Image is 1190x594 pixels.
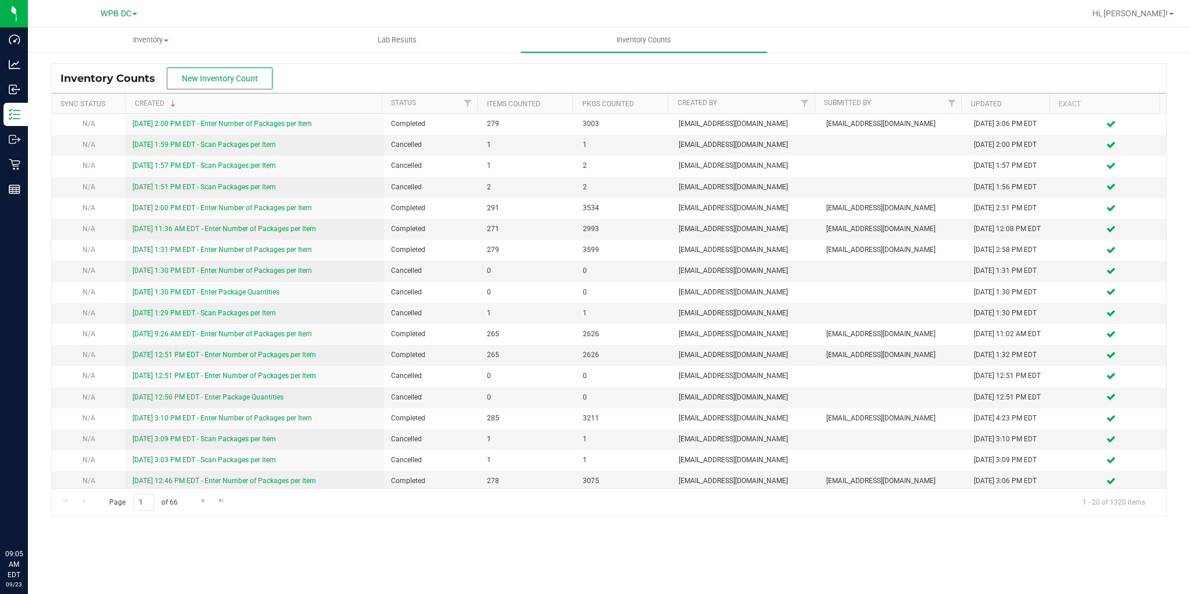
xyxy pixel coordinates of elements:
span: Cancelled [391,370,473,381]
span: 1 [583,308,665,319]
a: Go to the next page [195,494,212,509]
span: [EMAIL_ADDRESS][DOMAIN_NAME] [679,392,812,403]
input: 1 [133,494,154,512]
a: Updated [971,100,1002,108]
span: 3003 [583,118,665,129]
iframe: Resource center [12,501,46,536]
div: [DATE] 1:56 PM EDT [974,182,1048,193]
span: Completed [391,203,473,214]
div: [DATE] 1:32 PM EDT [974,350,1048,361]
span: N/A [83,435,95,443]
span: [EMAIL_ADDRESS][DOMAIN_NAME] [679,413,812,424]
span: 279 [487,118,569,129]
a: [DATE] 12:46 PM EDT - Enter Number of Packages per Item [132,477,316,485]
span: N/A [83,456,95,464]
a: Filter [795,93,815,113]
span: [EMAIL_ADDRESS][DOMAIN_NAME] [679,160,812,171]
span: N/A [83,120,95,128]
inline-svg: Dashboard [9,34,20,45]
span: 265 [487,329,569,340]
span: [EMAIL_ADDRESS][DOMAIN_NAME] [826,413,960,424]
span: 0 [583,392,665,403]
span: N/A [83,141,95,149]
span: 1 [487,455,569,466]
div: [DATE] 3:10 PM EDT [974,434,1048,445]
span: 1 [487,160,569,171]
span: [EMAIL_ADDRESS][DOMAIN_NAME] [826,203,960,214]
span: N/A [83,351,95,359]
inline-svg: Inventory [9,109,20,120]
a: [DATE] 3:03 PM EDT - Scan Packages per Item [132,456,276,464]
div: [DATE] 12:08 PM EDT [974,224,1048,235]
span: 285 [487,413,569,424]
a: [DATE] 1:30 PM EDT - Enter Number of Packages per Item [132,267,312,275]
span: 3211 [583,413,665,424]
a: [DATE] 1:31 PM EDT - Enter Number of Packages per Item [132,246,312,254]
span: 3599 [583,244,665,255]
span: 291 [487,203,569,214]
span: Lab Results [362,35,432,45]
a: [DATE] 12:50 PM EDT - Enter Package Quantities [132,393,284,401]
p: 09/23 [5,580,23,589]
a: Created [135,99,178,107]
span: [EMAIL_ADDRESS][DOMAIN_NAME] [826,244,960,255]
span: N/A [83,204,95,212]
p: 09:05 AM EDT [5,549,23,580]
a: Filter [942,93,961,113]
div: [DATE] 2:51 PM EDT [974,203,1048,214]
a: [DATE] 9:26 AM EDT - Enter Number of Packages per Item [132,330,312,338]
span: [EMAIL_ADDRESS][DOMAIN_NAME] [826,224,960,235]
span: 2 [487,182,569,193]
div: [DATE] 3:06 PM EDT [974,118,1048,129]
a: Status [391,99,416,107]
div: [DATE] 12:51 PM EDT [974,392,1048,403]
span: 0 [487,370,569,381]
span: Page of 66 [99,494,187,512]
div: [DATE] 1:30 PM EDT [974,287,1048,298]
span: N/A [83,372,95,380]
button: New Inventory Count [167,67,273,89]
span: 0 [583,370,665,381]
span: 2993 [583,224,665,235]
span: 0 [583,287,665,298]
span: 0 [583,265,665,276]
a: [DATE] 1:29 PM EDT - Scan Packages per Item [132,309,276,317]
iframe: Resource center unread badge [34,499,48,513]
div: [DATE] 1:57 PM EDT [974,160,1048,171]
span: N/A [83,183,95,191]
span: Cancelled [391,182,473,193]
a: Sync Status [60,100,105,108]
a: [DATE] 3:09 PM EDT - Scan Packages per Item [132,435,276,443]
span: Completed [391,413,473,424]
inline-svg: Outbound [9,134,20,145]
span: 2626 [583,329,665,340]
th: Exact [1049,93,1159,114]
div: [DATE] 12:51 PM EDT [974,370,1048,381]
span: [EMAIL_ADDRESS][DOMAIN_NAME] [679,308,812,319]
span: [EMAIL_ADDRESS][DOMAIN_NAME] [679,370,812,381]
span: Cancelled [391,308,473,319]
span: [EMAIL_ADDRESS][DOMAIN_NAME] [679,224,812,235]
div: [DATE] 1:31 PM EDT [974,265,1048,276]
span: 1 [487,139,569,150]
a: Inventory [28,28,274,52]
span: 278 [487,476,569,487]
div: [DATE] 11:02 AM EDT [974,329,1048,340]
span: 3534 [583,203,665,214]
span: 1 [487,308,569,319]
span: [EMAIL_ADDRESS][DOMAIN_NAME] [679,350,812,361]
span: [EMAIL_ADDRESS][DOMAIN_NAME] [679,455,812,466]
span: 0 [487,265,569,276]
span: Cancelled [391,434,473,445]
span: Cancelled [391,392,473,403]
span: Cancelled [391,265,473,276]
a: [DATE] 1:57 PM EDT - Scan Packages per Item [132,161,276,170]
span: 1 [583,139,665,150]
span: N/A [83,477,95,485]
a: [DATE] 12:51 PM EDT - Enter Number of Packages per Item [132,351,316,359]
span: Cancelled [391,455,473,466]
span: 279 [487,244,569,255]
a: Filter [458,93,477,113]
a: Inventory Counts [521,28,767,52]
span: N/A [83,309,95,317]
